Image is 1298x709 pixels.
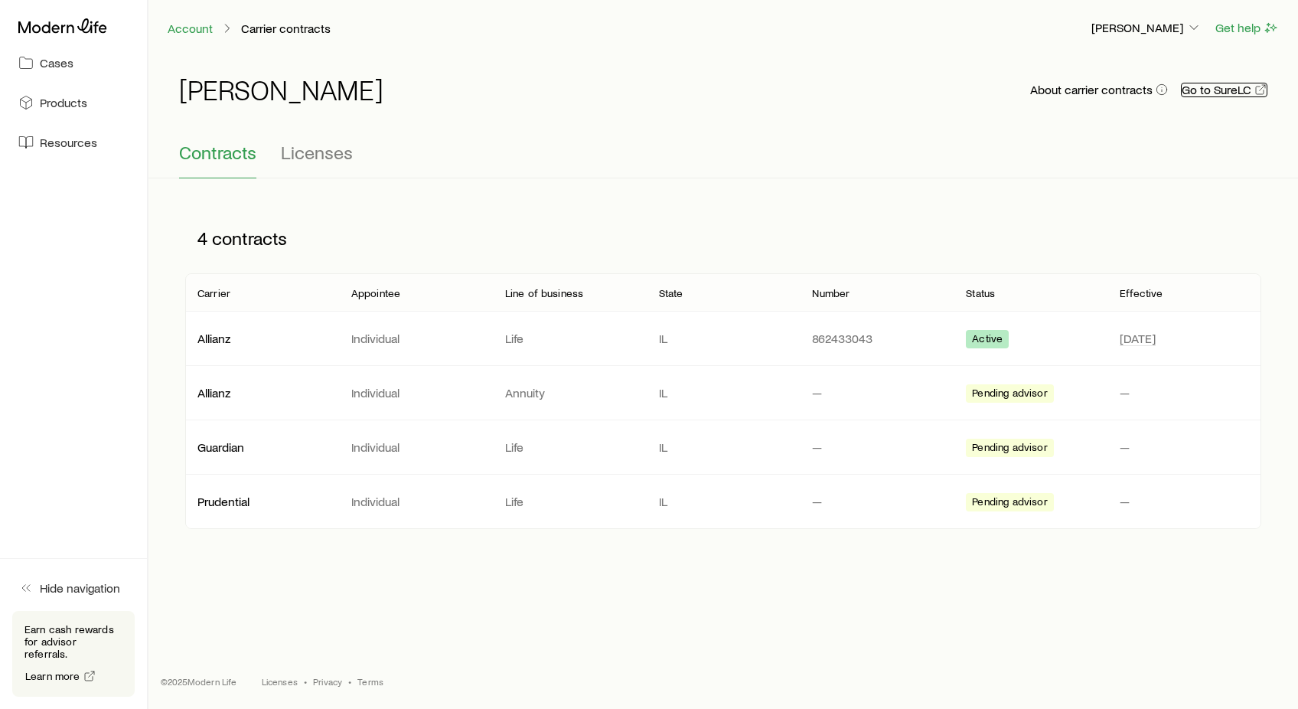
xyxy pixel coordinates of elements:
[262,675,298,688] a: Licenses
[197,227,207,249] span: 4
[1120,287,1163,299] p: Effective
[1120,494,1249,509] p: —
[197,287,230,299] p: Carrier
[1091,20,1202,35] p: [PERSON_NAME]
[25,671,80,681] span: Learn more
[40,55,73,70] span: Cases
[505,385,634,400] p: Annuity
[659,494,788,509] p: IL
[659,439,788,455] p: IL
[351,331,481,346] p: Individual
[1120,385,1249,400] p: —
[351,494,481,509] p: Individual
[1091,19,1202,38] button: [PERSON_NAME]
[351,385,481,400] p: Individual
[966,287,995,299] p: Status
[812,494,941,509] p: —
[212,227,287,249] span: contracts
[351,287,400,299] p: Appointee
[281,142,353,163] span: Licenses
[40,135,97,150] span: Resources
[12,86,135,119] a: Products
[179,74,383,105] h1: [PERSON_NAME]
[12,126,135,159] a: Resources
[197,331,327,346] p: Allianz
[304,675,307,688] span: •
[12,611,135,697] div: Earn cash rewards for advisor referrals.Learn more
[1181,83,1267,97] a: Go to SureLC
[12,46,135,80] a: Cases
[12,571,135,605] button: Hide navigation
[1215,19,1280,37] button: Get help
[197,385,327,400] p: Allianz
[812,385,941,400] p: —
[179,142,1267,178] div: Contracting sub-page tabs
[197,439,327,455] p: Guardian
[505,287,584,299] p: Line of business
[40,95,87,110] span: Products
[313,675,342,688] a: Privacy
[1120,331,1156,346] span: [DATE]
[348,675,351,688] span: •
[972,495,1047,511] span: Pending advisor
[812,439,941,455] p: —
[241,21,331,36] p: Carrier contracts
[197,494,327,509] p: Prudential
[505,439,634,455] p: Life
[24,623,122,660] p: Earn cash rewards for advisor referrals.
[812,287,850,299] p: Number
[351,439,481,455] p: Individual
[167,21,214,36] a: Account
[972,387,1047,403] span: Pending advisor
[179,142,256,163] span: Contracts
[659,331,788,346] p: IL
[972,332,1003,348] span: Active
[659,287,683,299] p: State
[659,385,788,400] p: IL
[161,675,237,688] p: © 2025 Modern Life
[1029,83,1169,97] button: About carrier contracts
[1120,439,1249,455] p: —
[40,580,120,596] span: Hide navigation
[357,675,383,688] a: Terms
[972,441,1047,457] span: Pending advisor
[505,494,634,509] p: Life
[812,331,941,346] p: 862433043
[505,331,634,346] p: Life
